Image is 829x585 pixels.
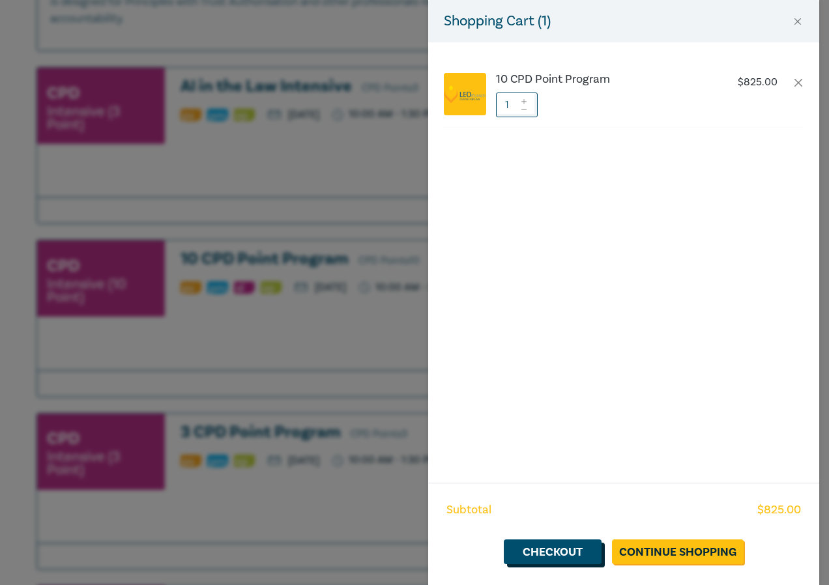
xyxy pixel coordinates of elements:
a: Checkout [504,539,602,564]
a: 10 CPD Point Program [496,73,712,86]
h5: Shopping Cart ( 1 ) [444,10,551,32]
input: 1 [496,93,538,117]
span: Subtotal [446,502,491,519]
button: Close [792,16,804,27]
span: $ 825.00 [757,502,801,519]
p: $ 825.00 [738,76,778,89]
img: logo.png [444,85,486,104]
a: Continue Shopping [612,539,744,564]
